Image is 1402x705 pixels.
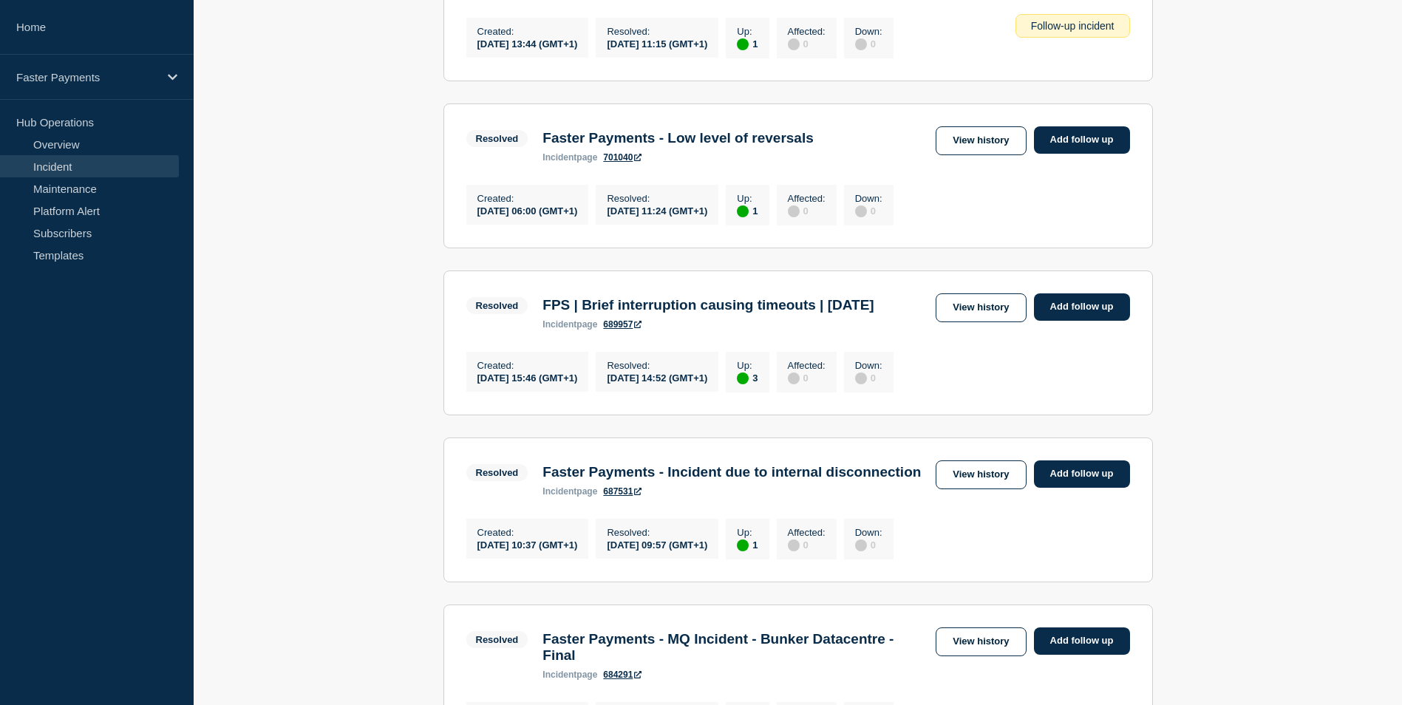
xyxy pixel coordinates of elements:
div: [DATE] 13:44 (GMT+1) [477,37,578,50]
div: Follow-up incident [1015,14,1130,38]
div: disabled [788,539,800,551]
div: up [737,38,749,50]
a: 689957 [603,319,642,330]
div: 0 [788,37,826,50]
p: page [542,319,597,330]
div: [DATE] 10:37 (GMT+1) [477,538,578,551]
p: Resolved : [607,527,707,538]
div: 1 [737,204,758,217]
p: Up : [737,193,758,204]
p: page [542,486,597,497]
p: page [542,670,597,680]
div: [DATE] 06:00 (GMT+1) [477,204,578,217]
a: View history [936,460,1026,489]
div: 1 [737,37,758,50]
div: [DATE] 11:24 (GMT+1) [607,204,707,217]
p: Affected : [788,527,826,538]
div: disabled [855,205,867,217]
p: Down : [855,26,882,37]
span: incident [542,670,576,680]
a: Add follow up [1034,293,1130,321]
div: disabled [788,372,800,384]
h3: Faster Payments - MQ Incident - Bunker Datacentre - Final [542,631,928,664]
div: [DATE] 15:46 (GMT+1) [477,371,578,384]
a: Add follow up [1034,126,1130,154]
div: disabled [855,539,867,551]
span: Resolved [466,631,528,648]
p: Resolved : [607,193,707,204]
a: Add follow up [1034,627,1130,655]
p: Down : [855,527,882,538]
a: View history [936,627,1026,656]
p: Down : [855,360,882,371]
p: Resolved : [607,26,707,37]
span: Resolved [466,297,528,314]
a: View history [936,293,1026,322]
p: Up : [737,527,758,538]
span: Resolved [466,130,528,147]
div: disabled [788,205,800,217]
p: Faster Payments [16,71,158,84]
p: Up : [737,360,758,371]
p: Created : [477,360,578,371]
div: [DATE] 09:57 (GMT+1) [607,538,707,551]
p: Resolved : [607,360,707,371]
div: 0 [855,538,882,551]
span: incident [542,486,576,497]
span: Resolved [466,464,528,481]
p: Up : [737,26,758,37]
h3: FPS | Brief interruption causing timeouts | [DATE] [542,297,874,313]
div: 0 [788,204,826,217]
a: 684291 [603,670,642,680]
div: disabled [855,38,867,50]
h3: Faster Payments - Incident due to internal disconnection [542,464,921,480]
a: Add follow up [1034,460,1130,488]
div: disabled [855,372,867,384]
p: Created : [477,26,578,37]
span: incident [542,152,576,163]
p: Affected : [788,26,826,37]
div: 0 [788,538,826,551]
p: Created : [477,527,578,538]
div: 0 [788,371,826,384]
p: Affected : [788,360,826,371]
a: 701040 [603,152,642,163]
div: up [737,539,749,551]
p: page [542,152,597,163]
a: 687531 [603,486,642,497]
div: [DATE] 11:15 (GMT+1) [607,37,707,50]
div: 0 [855,37,882,50]
a: View history [936,126,1026,155]
div: up [737,372,749,384]
div: up [737,205,749,217]
div: 3 [737,371,758,384]
div: [DATE] 14:52 (GMT+1) [607,371,707,384]
p: Affected : [788,193,826,204]
div: 0 [855,204,882,217]
p: Created : [477,193,578,204]
div: disabled [788,38,800,50]
h3: Faster Payments - Low level of reversals [542,130,813,146]
span: incident [542,319,576,330]
p: Down : [855,193,882,204]
div: 0 [855,371,882,384]
div: 1 [737,538,758,551]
